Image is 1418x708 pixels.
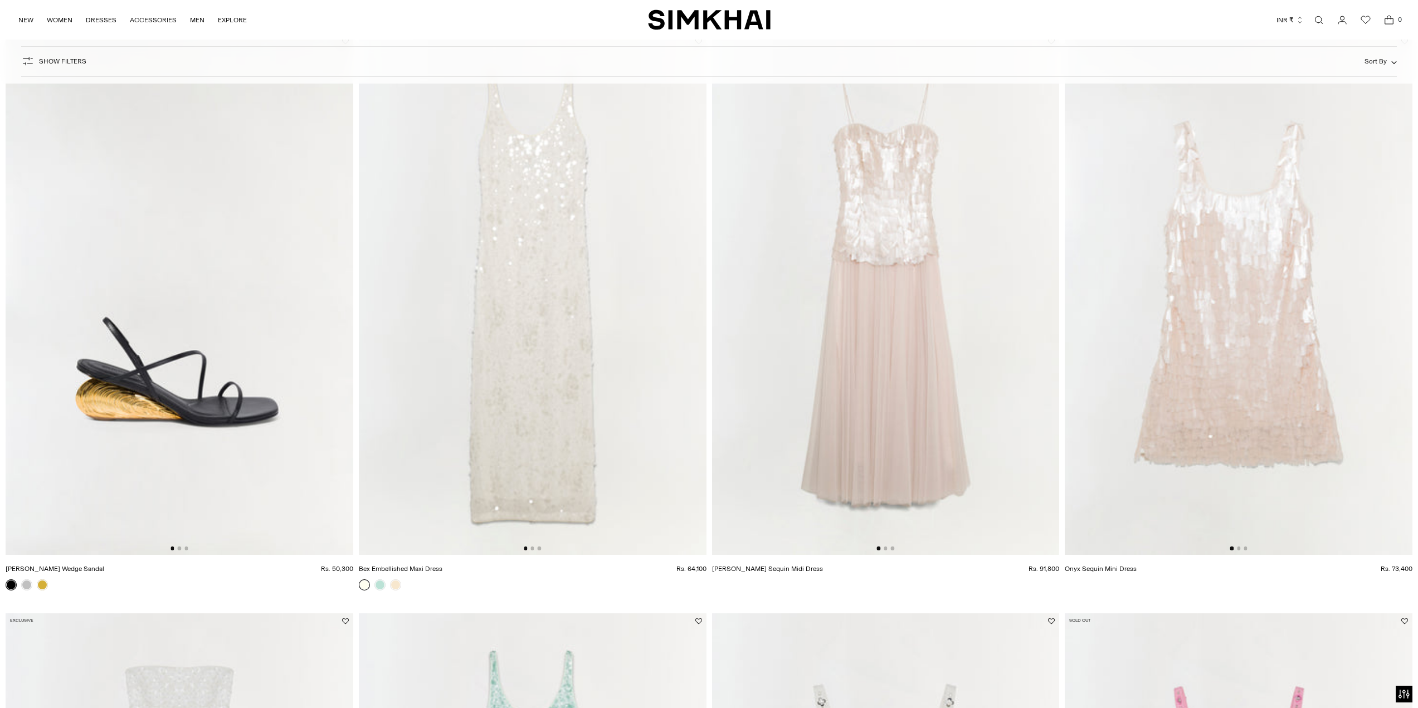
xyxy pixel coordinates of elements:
button: Go to slide 3 [184,546,188,550]
a: [PERSON_NAME] Wedge Sandal [6,565,104,573]
button: Go to slide 1 [524,546,527,550]
span: Show Filters [39,57,86,65]
button: Go to slide 2 [884,546,887,550]
button: Go to slide 1 [170,546,174,550]
a: Onyx Sequin Mini Dress [1065,565,1137,573]
a: SIMKHAI [648,9,771,31]
button: Go to slide 3 [891,546,894,550]
button: Go to slide 1 [1230,546,1234,550]
img: Maxine Sequin Midi Dress [712,33,1060,555]
a: [PERSON_NAME] Sequin Midi Dress [712,565,823,573]
a: WOMEN [47,8,72,32]
button: Sort By [1365,55,1397,67]
a: Open search modal [1308,9,1330,31]
button: Add to Wishlist [695,618,702,624]
img: Onyx Sequin Mini Dress [1065,33,1412,555]
button: Go to slide 3 [538,546,541,550]
a: ACCESSORIES [130,8,177,32]
img: Bex Embellished Maxi Dress [359,33,706,555]
button: Go to slide 2 [1237,546,1240,550]
button: Go to slide 3 [1244,546,1247,550]
a: Wishlist [1354,9,1377,31]
button: Add to Wishlist [1401,618,1408,624]
a: DRESSES [86,8,116,32]
span: 0 [1395,14,1405,25]
a: Bex Embellished Maxi Dress [359,565,442,573]
button: INR ₹ [1276,8,1304,32]
img: Bridget Shell Wedge Sandal [6,33,353,555]
a: MEN [190,8,204,32]
button: Go to slide 2 [530,546,534,550]
a: Go to the account page [1331,9,1353,31]
span: Sort By [1365,57,1387,65]
button: Go to slide 2 [178,546,181,550]
button: Show Filters [21,52,86,70]
a: NEW [18,8,33,32]
button: Go to slide 1 [877,546,880,550]
a: Open cart modal [1378,9,1400,31]
a: EXPLORE [218,8,247,32]
button: Add to Wishlist [1048,618,1055,624]
button: Add to Wishlist [342,618,349,624]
